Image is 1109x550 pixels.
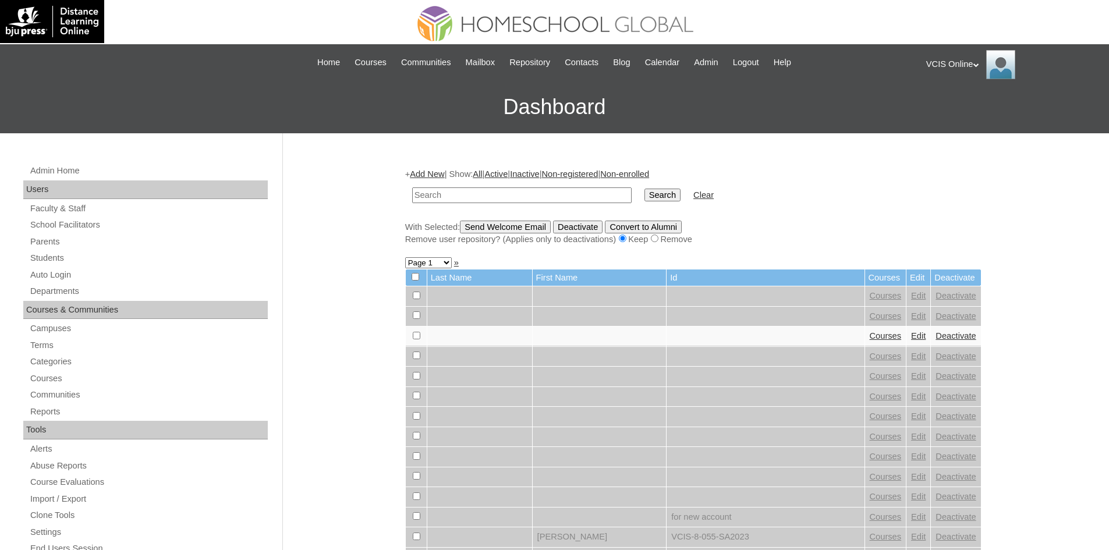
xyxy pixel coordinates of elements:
div: Tools [23,421,268,439]
a: Edit [911,392,926,401]
a: Courses [870,432,902,441]
span: Blog [613,56,630,69]
a: Courses [870,512,902,521]
a: Abuse Reports [29,459,268,473]
td: VCIS-8-055-SA2023 [667,527,864,547]
div: VCIS Online [926,50,1097,79]
td: First Name [533,269,667,286]
a: Clone Tools [29,508,268,523]
div: Courses & Communities [23,301,268,320]
a: Courses [349,56,392,69]
a: Deactivate [936,291,976,300]
td: for new account [667,508,864,527]
a: Inactive [510,169,540,179]
a: Communities [29,388,268,402]
a: Course Evaluations [29,475,268,489]
a: Reports [29,404,268,419]
span: Help [774,56,791,69]
a: Courses [870,291,902,300]
a: Settings [29,525,268,540]
a: Edit [911,432,926,441]
span: Courses [355,56,387,69]
a: Courses [870,352,902,361]
a: Courses [870,411,902,421]
span: Home [317,56,340,69]
input: Search [644,189,681,201]
a: Edit [911,532,926,541]
a: Logout [727,56,765,69]
a: Deactivate [936,392,976,401]
a: Add New [410,169,444,179]
a: Contacts [559,56,604,69]
a: Communities [395,56,457,69]
div: Remove user repository? (Applies only to deactivations) Keep Remove [405,233,982,246]
td: Courses [865,269,906,286]
a: Departments [29,284,268,299]
a: Active [484,169,508,179]
input: Deactivate [553,221,603,233]
td: Edit [906,269,930,286]
td: [PERSON_NAME] [533,527,667,547]
span: Calendar [645,56,679,69]
a: Deactivate [936,492,976,501]
td: Last Name [427,269,532,286]
a: Deactivate [936,452,976,461]
h3: Dashboard [6,81,1103,133]
a: All [473,169,482,179]
a: » [454,258,459,267]
a: Courses [870,331,902,340]
a: Admin Home [29,164,268,178]
a: Admin [688,56,724,69]
div: + | Show: | | | | [405,168,982,245]
div: With Selected: [405,221,982,246]
a: Mailbox [460,56,501,69]
span: Contacts [565,56,598,69]
input: Send Welcome Email [460,221,551,233]
a: Deactivate [936,331,976,340]
a: Courses [870,371,902,381]
a: Students [29,251,268,265]
a: Home [311,56,346,69]
a: Blog [607,56,636,69]
a: Courses [870,492,902,501]
a: Edit [911,411,926,421]
a: Edit [911,472,926,481]
a: Deactivate [936,512,976,521]
a: Faculty & Staff [29,201,268,216]
a: School Facilitators [29,218,268,232]
a: Non-registered [541,169,598,179]
a: Edit [911,512,926,521]
a: Categories [29,354,268,369]
div: Users [23,180,268,199]
a: Deactivate [936,311,976,321]
a: Help [768,56,797,69]
a: Import / Export [29,492,268,506]
a: Auto Login [29,268,268,282]
a: Courses [870,452,902,461]
a: Repository [504,56,556,69]
a: Edit [911,331,926,340]
a: Campuses [29,321,268,336]
a: Courses [29,371,268,386]
a: Courses [870,532,902,541]
span: Repository [509,56,550,69]
a: Deactivate [936,532,976,541]
img: VCIS Online Admin [986,50,1015,79]
span: Logout [733,56,759,69]
a: Edit [911,352,926,361]
input: Convert to Alumni [605,221,682,233]
span: Admin [694,56,718,69]
a: Deactivate [936,352,976,361]
a: Alerts [29,442,268,456]
a: Terms [29,338,268,353]
a: Deactivate [936,371,976,381]
img: logo-white.png [6,6,98,37]
a: Edit [911,291,926,300]
a: Clear [693,190,714,200]
a: Edit [911,492,926,501]
input: Search [412,187,632,203]
span: Mailbox [466,56,495,69]
a: Deactivate [936,472,976,481]
td: Deactivate [931,269,980,286]
a: Deactivate [936,432,976,441]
